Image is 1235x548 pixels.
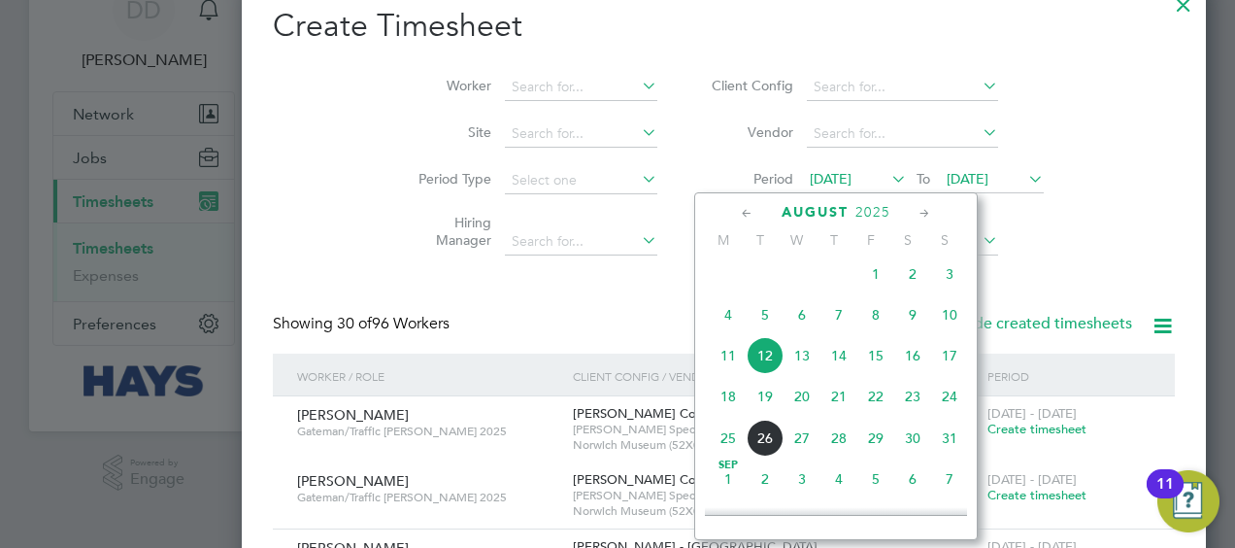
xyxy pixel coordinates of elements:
[931,296,968,333] span: 10
[784,337,820,374] span: 13
[926,231,963,249] span: S
[297,424,558,439] span: Gateman/Traffic [PERSON_NAME] 2025
[747,461,784,497] span: 2
[573,405,790,422] span: [PERSON_NAME] Construction - East
[857,337,894,374] span: 15
[894,461,931,497] span: 6
[573,471,790,488] span: [PERSON_NAME] Construction - East
[747,420,784,457] span: 26
[505,120,657,148] input: Search for...
[710,337,747,374] span: 11
[710,461,747,470] span: Sep
[573,503,978,519] span: Norwich Museum (52X008)
[857,256,894,292] span: 1
[297,490,558,505] span: Gateman/Traffic [PERSON_NAME] 2025
[710,420,747,457] span: 25
[710,461,747,497] span: 1
[297,472,409,490] span: [PERSON_NAME]
[983,354,1155,398] div: Period
[947,170,988,188] span: [DATE]
[894,337,931,374] span: 16
[710,501,747,538] span: 8
[931,337,968,374] span: 17
[987,405,1077,422] span: [DATE] - [DATE]
[931,256,968,292] span: 3
[784,296,820,333] span: 6
[894,501,931,538] span: 13
[705,231,742,249] span: M
[894,420,931,457] span: 30
[273,314,453,334] div: Showing
[857,420,894,457] span: 29
[710,296,747,333] span: 4
[816,231,852,249] span: T
[894,378,931,415] span: 23
[807,120,998,148] input: Search for...
[747,296,784,333] span: 5
[568,354,983,398] div: Client Config / Vendor / Site
[911,166,936,191] span: To
[931,461,968,497] span: 7
[820,378,857,415] span: 21
[404,77,491,94] label: Worker
[931,420,968,457] span: 31
[505,74,657,101] input: Search for...
[1157,470,1219,532] button: Open Resource Center, 11 new notifications
[855,204,890,221] span: 2025
[820,461,857,497] span: 4
[807,74,998,101] input: Search for...
[894,296,931,333] span: 9
[820,501,857,538] span: 11
[573,422,978,437] span: [PERSON_NAME] Specialist Recruitment Limited
[810,170,851,188] span: [DATE]
[784,461,820,497] span: 3
[337,314,450,333] span: 96 Workers
[297,406,409,424] span: [PERSON_NAME]
[404,214,491,249] label: Hiring Manager
[784,378,820,415] span: 20
[820,420,857,457] span: 28
[573,488,978,503] span: [PERSON_NAME] Specialist Recruitment Limited
[706,123,793,141] label: Vendor
[931,378,968,415] span: 24
[404,123,491,141] label: Site
[784,501,820,538] span: 10
[852,231,889,249] span: F
[505,228,657,256] input: Search for...
[779,231,816,249] span: W
[273,6,1175,47] h2: Create Timesheet
[1156,484,1174,509] div: 11
[857,378,894,415] span: 22
[889,231,926,249] span: S
[857,296,894,333] span: 8
[505,167,657,194] input: Select one
[404,170,491,188] label: Period Type
[337,314,372,333] span: 30 of
[857,501,894,538] span: 12
[747,501,784,538] span: 9
[706,170,793,188] label: Period
[784,420,820,457] span: 27
[820,296,857,333] span: 7
[710,378,747,415] span: 18
[706,77,793,94] label: Client Config
[782,204,849,221] span: August
[987,421,1086,437] span: Create timesheet
[857,461,894,497] span: 5
[987,471,1077,488] span: [DATE] - [DATE]
[931,501,968,538] span: 14
[292,354,568,398] div: Worker / Role
[742,231,779,249] span: T
[935,314,1132,333] label: Hide created timesheets
[894,256,931,292] span: 2
[987,487,1086,503] span: Create timesheet
[747,378,784,415] span: 19
[573,437,978,453] span: Norwich Museum (52X008)
[820,337,857,374] span: 14
[747,337,784,374] span: 12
